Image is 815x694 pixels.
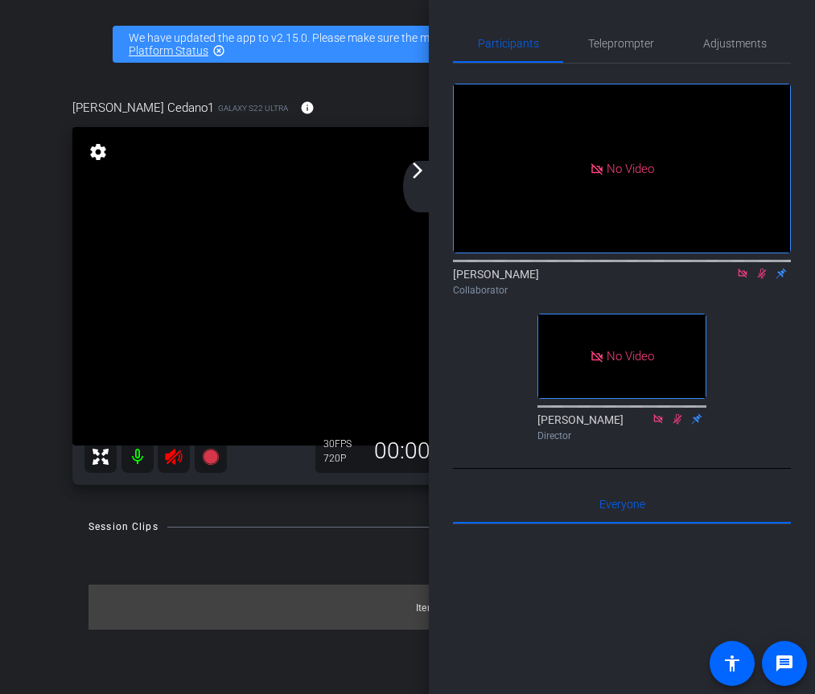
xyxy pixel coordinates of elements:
[88,519,158,535] div: Session Clips
[453,266,791,298] div: [PERSON_NAME]
[408,161,427,180] mat-icon: arrow_forward_ios
[537,412,706,443] div: [PERSON_NAME]
[335,438,352,450] span: FPS
[703,38,767,49] span: Adjustments
[218,102,288,114] span: Galaxy S22 Ultra
[775,654,794,673] mat-icon: message
[416,600,488,616] div: Items per page:
[607,161,654,175] span: No Video
[722,654,742,673] mat-icon: accessibility
[607,349,654,363] span: No Video
[72,99,214,117] span: [PERSON_NAME] Cedano1
[323,437,364,450] div: 30
[212,44,225,57] mat-icon: highlight_off
[588,38,654,49] span: Teleprompter
[113,26,702,63] div: We have updated the app to v2.15.0. Please make sure the mobile user has the newest version.
[300,101,315,115] mat-icon: info
[87,142,109,162] mat-icon: settings
[323,452,364,465] div: 720P
[599,499,645,510] span: Everyone
[478,38,539,49] span: Participants
[453,283,791,298] div: Collaborator
[364,437,471,465] div: 00:00:00
[129,44,208,57] a: Platform Status
[537,429,706,443] div: Director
